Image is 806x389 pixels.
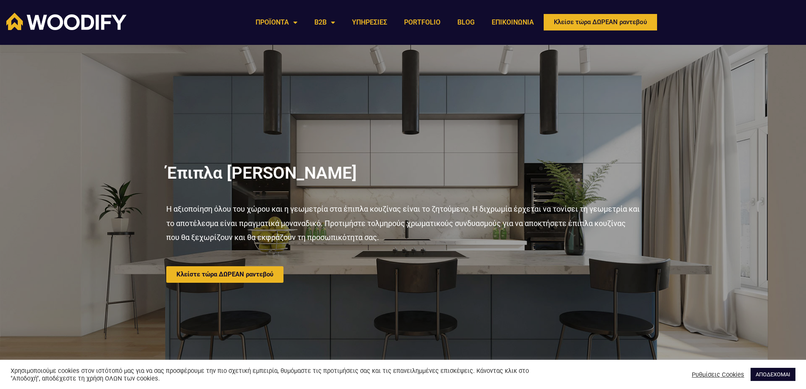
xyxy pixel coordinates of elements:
a: BLOG [449,13,483,32]
h2: Έπιπλα [PERSON_NAME] [166,165,640,182]
a: ΑΠΟΔΕΧΟΜΑΙ [751,368,795,381]
nav: Menu [247,13,542,32]
a: Ρυθμίσεις Cookies [692,371,744,378]
a: PORTFOLIO [396,13,449,32]
p: Η αξιοποίηση όλου του χώρου και η γεωμετρία στα έπιπλα κουζίνας είναι το ζητούμενο. Η διχρωμία έρ... [166,202,640,244]
a: ΥΠΗΡΕΣΙΕΣ [344,13,396,32]
a: ΕΠΙΚΟΙΝΩΝΙΑ [483,13,542,32]
a: Κλείσε τώρα ΔΩΡΕΑΝ ραντεβού [542,13,658,32]
a: ΠΡΟΪΟΝΤΑ [247,13,306,32]
img: Woodify [6,13,127,30]
a: Κλείστε τώρα ΔΩΡΕΑΝ ραντεβού [166,266,283,283]
div: Χρησιμοποιούμε cookies στον ιστότοπό μας για να σας προσφέρουμε την πιο σχετική εμπειρία, θυμόμασ... [11,367,560,382]
span: Κλείσε τώρα ΔΩΡΕΑΝ ραντεβού [554,19,647,25]
a: B2B [306,13,344,32]
span: Κλείστε τώρα ΔΩΡΕΑΝ ραντεβού [176,271,273,278]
